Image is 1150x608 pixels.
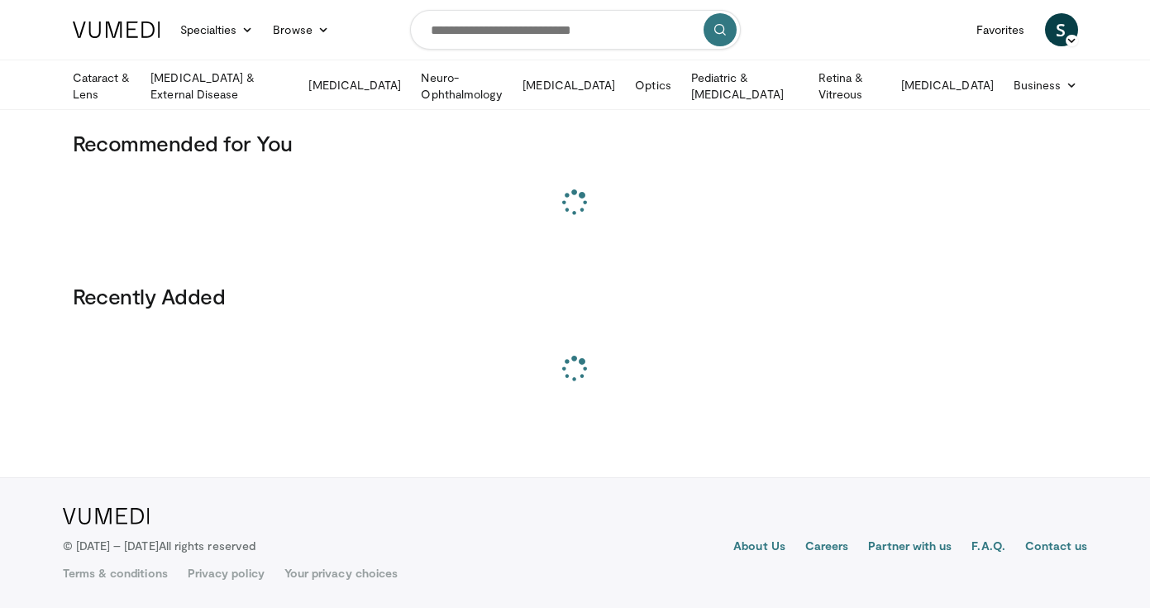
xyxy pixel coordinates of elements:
[410,10,741,50] input: Search topics, interventions
[809,69,891,103] a: Retina & Vitreous
[73,283,1078,309] h3: Recently Added
[513,69,625,102] a: [MEDICAL_DATA]
[966,13,1035,46] a: Favorites
[141,69,298,103] a: [MEDICAL_DATA] & External Disease
[298,69,411,102] a: [MEDICAL_DATA]
[681,69,809,103] a: Pediatric & [MEDICAL_DATA]
[733,538,785,558] a: About Us
[63,508,150,524] img: VuMedi Logo
[868,538,952,558] a: Partner with us
[411,69,513,103] a: Neuro-Ophthalmology
[63,69,141,103] a: Cataract & Lens
[1004,69,1088,102] a: Business
[73,130,1078,156] h3: Recommended for You
[63,565,168,582] a: Terms & conditions
[159,539,255,553] span: All rights reserved
[73,22,160,38] img: VuMedi Logo
[284,565,398,582] a: Your privacy choices
[188,565,265,582] a: Privacy policy
[971,538,1004,558] a: F.A.Q.
[805,538,849,558] a: Careers
[891,69,1004,102] a: [MEDICAL_DATA]
[170,13,264,46] a: Specialties
[263,13,339,46] a: Browse
[625,69,680,102] a: Optics
[1025,538,1088,558] a: Contact us
[1045,13,1078,46] a: S
[63,538,256,554] p: © [DATE] – [DATE]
